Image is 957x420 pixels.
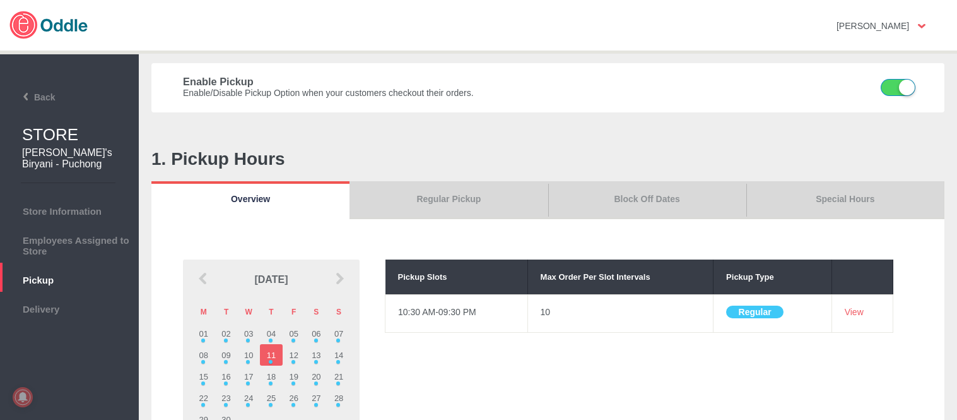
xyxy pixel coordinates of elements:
[305,366,328,387] td: 20
[214,260,329,299] td: [DATE]
[192,323,215,344] td: 01
[151,149,944,169] h1: 1. Pickup Hours
[192,366,215,387] td: 15
[260,323,283,344] td: 04
[6,272,132,285] span: Pickup
[283,301,305,323] th: F
[215,366,238,387] td: 16
[305,344,328,366] td: 13
[197,272,209,285] img: prev_arrow.png
[22,125,139,145] h1: STORE
[192,387,215,409] td: 22
[845,307,864,317] a: View
[237,323,260,344] td: 03
[305,301,328,323] th: S
[327,323,350,344] td: 07
[183,76,731,88] h3: Enable Pickup
[183,88,731,98] h4: Enable/Disable Pickup Option when your customers checkout their orders.
[260,366,283,387] td: 18
[237,301,260,323] th: W
[746,181,944,219] a: Special Hours
[151,181,349,219] a: Overview
[327,301,350,323] th: S
[349,181,548,219] a: Regular Pickup
[305,387,328,409] td: 27
[22,147,120,170] h2: [PERSON_NAME]'s Biryani - Puchong
[215,301,238,323] th: T
[837,21,909,31] strong: [PERSON_NAME]
[385,260,528,294] th: Pickup Slots
[6,301,132,315] span: Delivery
[237,344,260,366] td: 10
[283,323,305,344] td: 05
[215,323,238,344] td: 02
[305,323,328,344] td: 06
[192,344,215,366] td: 08
[237,366,260,387] td: 17
[327,366,350,387] td: 21
[333,272,346,285] img: next_arrow.png
[527,260,713,294] th: Max Order Per Slot Intervals
[527,295,713,333] td: 10
[260,387,283,409] td: 25
[4,92,55,102] span: Back
[260,301,283,323] th: T
[237,387,260,409] td: 24
[726,306,784,318] button: Regular
[548,181,746,219] a: Block Off Dates
[327,387,350,409] td: 28
[385,295,528,333] td: 10:30 AM-09:30 PM
[215,387,238,409] td: 23
[713,260,832,294] th: Pickup Type
[6,203,132,217] span: Store Information
[283,387,305,409] td: 26
[260,344,283,366] td: 11
[192,301,215,323] th: M
[918,24,925,28] img: user-option-arrow.png
[6,232,132,256] span: Employees Assigned to Store
[327,344,350,366] td: 14
[215,344,238,366] td: 09
[283,344,305,366] td: 12
[283,366,305,387] td: 19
